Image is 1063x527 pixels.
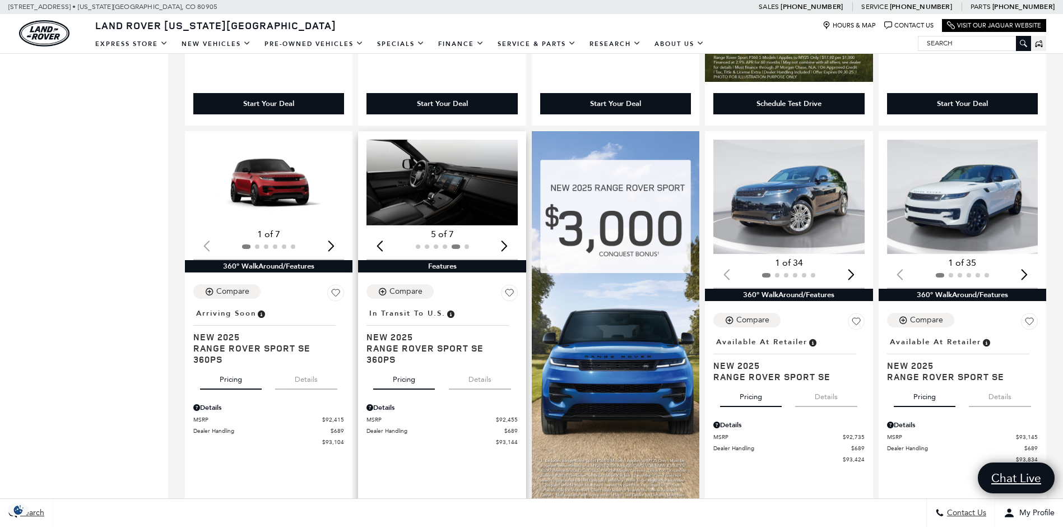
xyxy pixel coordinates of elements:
span: New 2025 [193,331,336,343]
a: MSRP $92,415 [193,415,344,424]
div: Start Your Deal [417,99,468,109]
span: Available at Retailer [890,336,981,348]
div: Start Your Deal [590,99,641,109]
input: Search [918,36,1030,50]
div: Next slide [844,262,859,287]
a: New Vehicles [175,34,258,54]
a: About Us [648,34,711,54]
span: Dealer Handling [366,427,504,435]
button: details tab [449,365,511,390]
span: Parts [971,3,991,11]
nav: Main Navigation [89,34,711,54]
span: MSRP [713,433,842,441]
span: $93,424 [843,455,865,464]
a: Dealer Handling $689 [887,444,1038,452]
a: [PHONE_NUMBER] [781,2,843,11]
div: 1 / 2 [193,140,346,225]
span: Land Rover [US_STATE][GEOGRAPHIC_DATA] [95,19,336,32]
div: Start Your Deal [193,93,344,114]
a: $93,834 [887,455,1038,464]
button: Compare Vehicle [713,313,781,327]
span: New 2025 [887,360,1029,371]
a: Service & Parts [491,34,583,54]
div: 1 of 35 [887,257,1038,269]
button: Compare Vehicle [193,284,261,299]
div: Previous slide [372,234,387,258]
div: Pricing Details - Range Rover Sport SE 360PS [193,403,344,413]
div: Schedule Test Drive [713,93,864,114]
div: Features [358,260,526,272]
span: Arriving Soon [196,307,256,320]
a: Land Rover [US_STATE][GEOGRAPHIC_DATA] [89,19,343,32]
a: Visit Our Jaguar Website [947,21,1041,30]
div: 360° WalkAround/Features [185,260,352,272]
div: Pricing Details - Range Rover Sport SE 360PS [366,403,517,413]
a: EXPRESS STORE [89,34,175,54]
a: $93,424 [713,455,864,464]
img: 2025 LAND ROVER Range Rover Sport SE 360PS 1 [193,140,346,225]
div: Compare [736,315,769,325]
a: Dealer Handling $689 [193,427,344,435]
span: Sales [759,3,779,11]
a: Dealer Handling $689 [366,427,517,435]
div: Next slide [497,234,512,258]
span: MSRP [887,433,1016,441]
button: details tab [275,365,337,390]
a: Pre-Owned Vehicles [258,34,370,54]
span: My Profile [1015,508,1055,518]
span: Range Rover Sport SE 360PS [193,343,336,365]
button: pricing tab [720,382,782,407]
span: $689 [1024,444,1038,452]
span: Vehicle is in stock and ready for immediate delivery. Due to demand, availability is subject to c... [981,336,991,348]
div: Schedule Test Drive [756,99,821,109]
div: Next slide [323,234,338,258]
button: Save Vehicle [327,284,344,306]
a: Dealer Handling $689 [713,444,864,452]
span: $93,144 [496,438,518,446]
div: Pricing Details - Range Rover Sport SE [887,420,1038,430]
img: 2025 LAND ROVER Range Rover Sport SE 1 [887,140,1039,254]
span: $93,834 [1016,455,1038,464]
span: Available at Retailer [716,336,807,348]
section: Click to Open Cookie Consent Modal [6,504,31,516]
span: Contact Us [944,508,986,518]
span: $689 [331,427,344,435]
span: $92,455 [496,415,518,424]
div: Compare [910,315,943,325]
a: land-rover [19,20,69,47]
img: 2025 LAND ROVER Range Rover Sport SE 360PS 5 [366,140,519,225]
span: $92,415 [322,415,344,424]
div: 360° WalkAround/Features [705,289,872,301]
a: [STREET_ADDRESS] • [US_STATE][GEOGRAPHIC_DATA], CO 80905 [8,3,217,11]
div: 1 of 34 [713,257,864,269]
a: In Transit to U.S.New 2025Range Rover Sport SE 360PS [366,306,517,365]
button: Compare Vehicle [887,313,954,327]
a: Hours & Map [823,21,876,30]
span: Vehicle is preparing for delivery to the retailer. MSRP will be finalized when the vehicle arrive... [256,307,266,320]
img: 2025 LAND ROVER Range Rover Sport SE 1 [713,140,866,254]
a: MSRP $93,145 [887,433,1038,441]
span: MSRP [366,415,495,424]
a: Research [583,34,648,54]
span: Range Rover Sport SE 360PS [366,343,509,365]
button: pricing tab [200,365,262,390]
span: $689 [851,444,865,452]
div: Pricing Details - Range Rover Sport SE [713,420,864,430]
a: Contact Us [884,21,934,30]
a: $93,144 [366,438,517,446]
div: Start Your Deal [887,93,1038,114]
span: Chat Live [986,470,1047,486]
button: details tab [795,382,857,407]
a: Arriving SoonNew 2025Range Rover Sport SE 360PS [193,306,344,365]
img: Opt-Out Icon [6,504,31,516]
a: [PHONE_NUMBER] [992,2,1055,11]
div: Compare [389,286,423,297]
img: Land Rover [19,20,69,47]
span: Dealer Handling [713,444,851,452]
span: $93,145 [1016,433,1038,441]
a: MSRP $92,735 [713,433,864,441]
span: Service [861,3,888,11]
div: 5 of 7 [366,228,517,241]
div: 360° WalkAround/Features [879,289,1046,301]
button: Save Vehicle [1021,313,1038,334]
